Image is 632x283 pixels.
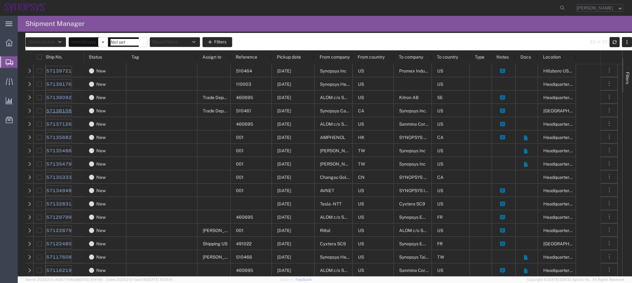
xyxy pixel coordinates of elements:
span: Sanmina Corporation [399,268,442,273]
button: Status:Active [25,37,66,47]
a: 57139092 [46,92,72,103]
span: US [437,122,443,127]
span: [DATE] 10:41:40 [78,278,103,281]
span: 001 [236,188,244,193]
span: Client: 2025.21.0-faee749 [106,278,172,281]
span: Copyright © [DATE]-[DATE] Agistix Inc., All Rights Reserved [527,277,624,282]
span: Synopsys Headquarters USSV [320,82,381,87]
a: 57135682 [46,132,72,142]
span: CN [358,175,365,180]
span: Synopsys Canada ULC [320,108,366,113]
span: 460695 [236,95,253,100]
span: New [96,184,106,197]
span: Trade Department [203,95,240,100]
span: US [437,161,443,167]
a: 57135333 [46,172,72,182]
a: 57117608 [46,252,72,262]
span: New [96,131,106,144]
a: 57137126 [46,119,72,129]
a: 57135488 [46,146,72,156]
span: Cyxtera SC9 [320,241,346,246]
span: AMPHENOL [320,135,345,140]
span: 10/15/2025 [277,188,291,193]
span: CA [437,175,444,180]
span: New [96,171,106,184]
span: Headquarters USSV [543,255,584,260]
span: Hyderabad IN09 [543,241,600,246]
span: CA [358,108,364,113]
span: US [358,82,364,87]
span: US [358,215,364,220]
span: New [96,264,106,277]
span: ALOM c/o SYNOPSYS [320,95,365,100]
span: Promex Industries Inc. [399,68,444,73]
span: FR [437,241,443,246]
span: Mississauga CA06 [543,108,602,113]
span: 460695 [236,215,253,220]
div: 33 of 33 [590,39,607,45]
span: To company [399,54,423,60]
span: Tong Lay Doo Industrial Co., Ltd [320,148,401,153]
span: Synopsys Inc [399,161,426,167]
span: Docs [520,54,531,60]
span: Headquarters USSV [543,268,584,273]
a: 57132831 [46,199,72,209]
span: 510466 [236,255,252,260]
span: US [437,108,443,113]
span: Pickup date [277,54,301,60]
span: US [437,188,443,193]
span: From country [358,54,385,60]
span: US [358,95,364,100]
input: Not set [69,37,108,47]
span: Zach Anderson [203,255,239,260]
span: CA [437,135,444,140]
span: 10/16/2025 [277,148,291,153]
span: US [437,148,443,153]
span: SYNOPSYS INC [399,188,431,193]
a: 57134948 [46,186,72,196]
span: New [96,104,106,117]
span: Location [543,54,561,60]
span: Headquarters USSV [543,228,584,233]
span: Synopsys Inc [399,148,426,153]
span: 10/15/2025 [277,68,291,73]
span: TW [358,148,365,153]
span: Rittal [320,228,330,233]
span: New [96,91,106,104]
span: 10/15/2025 [277,268,291,273]
span: 10/14/2025 [277,255,291,260]
span: Tesla - NTT [320,201,342,206]
span: 10/15/2025 [277,108,291,113]
h4: Shipment Manager [25,16,85,32]
span: Caleb Jackson [577,4,613,11]
span: 10/16/2025 [277,215,291,220]
span: Synopsys Taiwan Co. Ltd. Hsinchu Science Park Branch [399,255,496,260]
span: New [96,224,106,237]
span: Sanmina Corporation [399,122,442,127]
a: 57139176 [46,79,72,89]
span: Ship No. [46,54,62,60]
span: Kitron AB [399,95,418,100]
span: Headquarters USSV [543,122,584,127]
a: 57139721 [46,66,72,76]
span: Headquarters USSV [543,148,584,153]
a: Feedback [296,278,312,281]
span: Headquarters USSV [543,215,584,220]
a: Support [280,278,296,281]
span: Headquarters USSV [543,135,584,140]
span: Filters [625,72,630,84]
a: 57122879 [46,225,72,236]
span: 001 [236,228,244,233]
span: TW [437,255,444,260]
span: Tong Lay Doo Industrial Co., Ltd [320,161,401,167]
span: 10/15/2025 [277,241,291,246]
span: Synopsys Headquarters USSV [320,255,381,260]
a: 57116219 [46,265,72,275]
span: TW [358,161,365,167]
span: US [358,122,364,127]
span: Cyxtera SC9 [399,201,425,206]
span: From company [320,54,350,60]
span: 510464 [236,68,252,73]
span: Synopsys Emulation and Verification [399,241,473,246]
span: New [96,250,106,264]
